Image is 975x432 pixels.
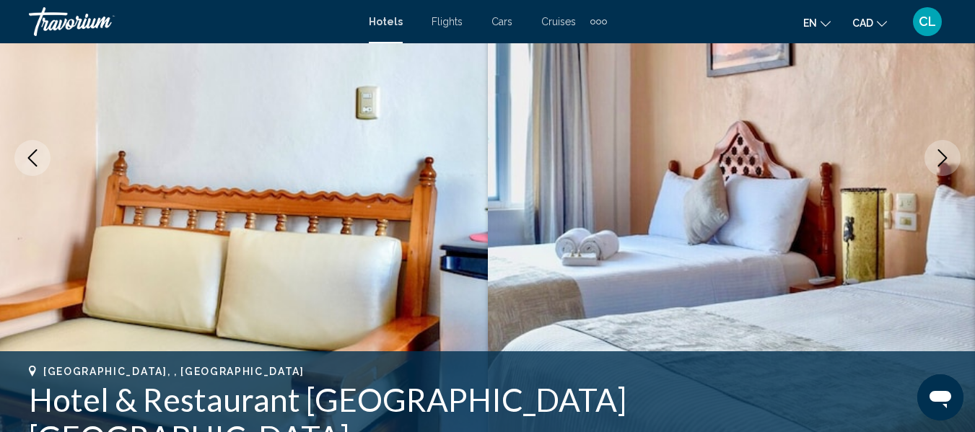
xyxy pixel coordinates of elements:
[919,14,936,29] span: CL
[852,17,873,29] span: CAD
[924,140,961,176] button: Next image
[541,16,576,27] a: Cruises
[43,366,305,377] span: [GEOGRAPHIC_DATA], , [GEOGRAPHIC_DATA]
[909,6,946,37] button: User Menu
[432,16,463,27] a: Flights
[369,16,403,27] a: Hotels
[590,10,607,33] button: Extra navigation items
[803,17,817,29] span: en
[491,16,512,27] a: Cars
[29,7,354,36] a: Travorium
[917,374,963,420] iframe: Bouton de lancement de la fenêtre de messagerie
[803,12,831,33] button: Change language
[14,140,51,176] button: Previous image
[852,12,887,33] button: Change currency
